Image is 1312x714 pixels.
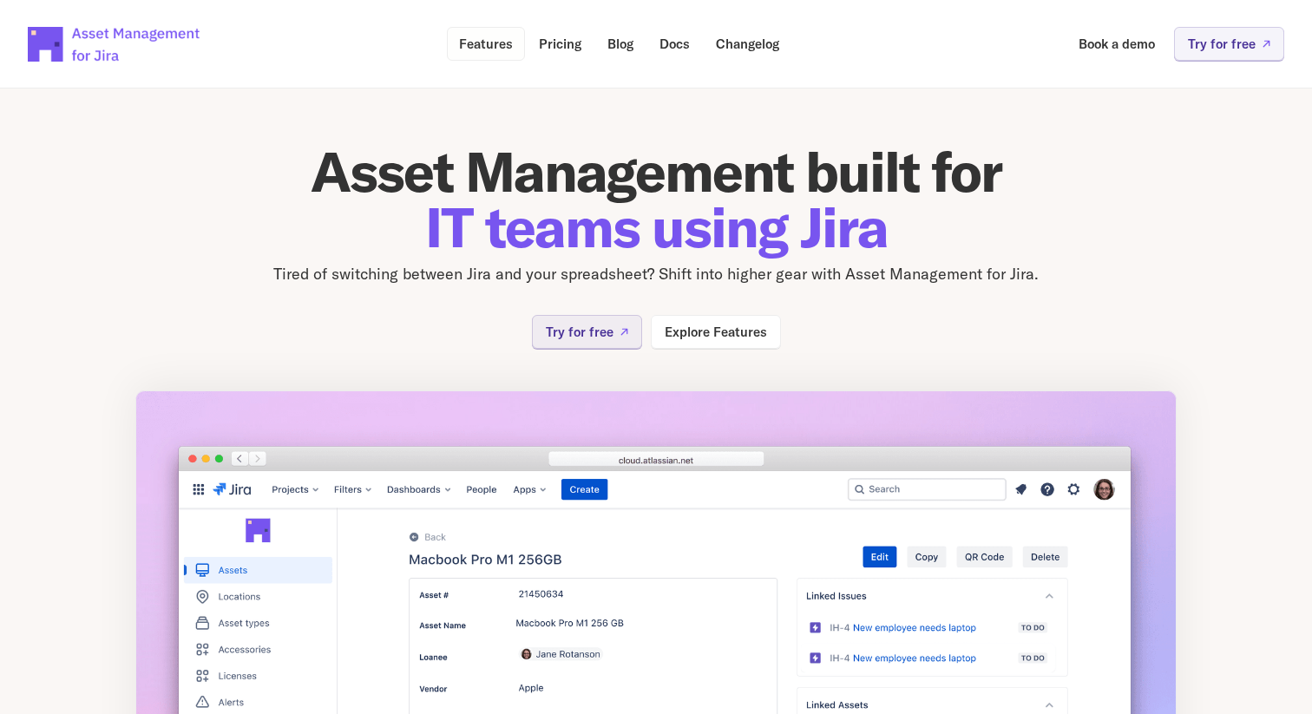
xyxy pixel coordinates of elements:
p: Try for free [1188,37,1256,50]
p: Pricing [539,37,581,50]
p: Explore Features [665,325,767,338]
span: IT teams using Jira [425,192,888,262]
p: Docs [659,37,690,50]
p: Tired of switching between Jira and your spreadsheet? Shift into higher gear with Asset Managemen... [135,262,1177,287]
h1: Asset Management built for [135,144,1177,255]
p: Try for free [546,325,613,338]
a: Try for free [532,315,642,349]
a: Features [447,27,525,61]
p: Changelog [716,37,779,50]
p: Book a demo [1079,37,1155,50]
a: Docs [647,27,702,61]
a: Pricing [527,27,594,61]
a: Explore Features [651,315,781,349]
p: Blog [607,37,633,50]
a: Changelog [704,27,791,61]
a: Try for free [1174,27,1284,61]
p: Features [459,37,513,50]
a: Blog [595,27,646,61]
a: Book a demo [1066,27,1167,61]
